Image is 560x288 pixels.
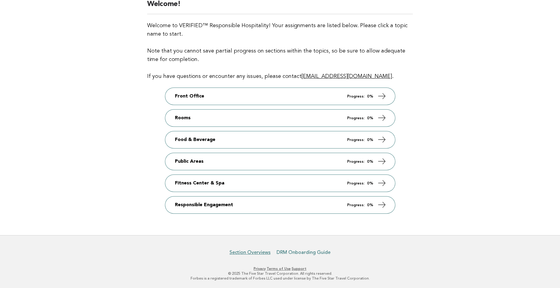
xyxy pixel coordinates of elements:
em: Progress: [347,116,365,120]
p: Forbes is a registered trademark of Forbes LLC used under license by The Five Star Travel Corpora... [96,276,465,281]
a: Public Areas Progress: 0% [165,153,395,170]
strong: 0% [367,94,373,98]
em: Progress: [347,94,365,98]
a: Responsible Engagement Progress: 0% [165,197,395,213]
a: Terms of Use [267,267,291,271]
a: Privacy [254,267,266,271]
em: Progress: [347,181,365,185]
a: Fitness Center & Spa Progress: 0% [165,175,395,192]
strong: 0% [367,160,373,164]
p: Welcome to VERIFIED™ Responsible Hospitality! Your assignments are listed below. Please click a t... [147,21,413,81]
strong: 0% [367,203,373,207]
strong: 0% [367,181,373,185]
a: Front Office Progress: 0% [165,88,395,105]
strong: 0% [367,138,373,142]
a: Section Overviews [229,249,271,255]
p: · · [96,266,465,271]
strong: 0% [367,116,373,120]
a: [EMAIL_ADDRESS][DOMAIN_NAME] [302,74,392,79]
em: Progress: [347,160,365,164]
a: Food & Beverage Progress: 0% [165,131,395,148]
a: Support [292,267,306,271]
em: Progress: [347,203,365,207]
a: Rooms Progress: 0% [165,110,395,126]
p: © 2025 The Five Star Travel Corporation. All rights reserved. [96,271,465,276]
a: DRM Onboarding Guide [277,249,331,255]
em: Progress: [347,138,365,142]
